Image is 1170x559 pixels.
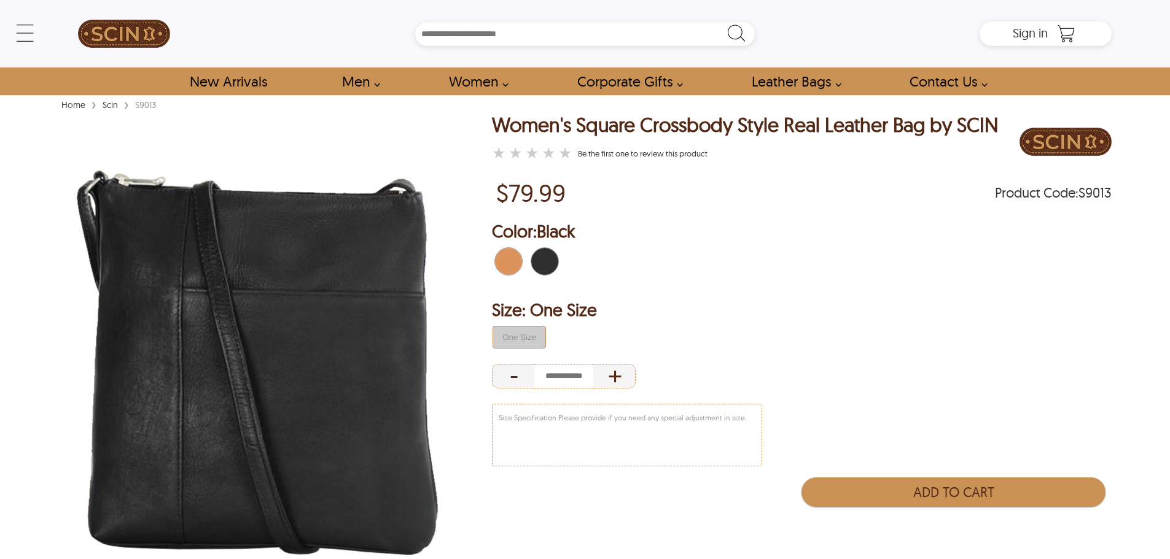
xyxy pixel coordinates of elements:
a: Shop New Arrivals [176,67,281,95]
div: Increase Quantity of Item [593,364,636,388]
a: Brand Logo PDP Image [1020,114,1112,172]
a: contact-us [895,67,994,95]
a: Shop Leather Bags [738,67,848,95]
span: › [92,93,96,115]
div: Decrease Quantity of Item [492,364,534,388]
a: Women's Square Crossbody Style Real Leather Bag by SCIN } [578,148,708,158]
label: 2 rating [509,147,522,159]
a: Sign in [1013,29,1048,39]
a: SCIN [58,6,190,61]
button: false [493,326,546,349]
label: 1 rating [492,147,505,159]
div: S9013 [132,99,159,111]
h2: Selected Color: by Black [492,219,1112,244]
a: Shop Women Leather Jackets [435,67,515,95]
label: 4 rating [542,147,555,159]
textarea: Size Specification Please provide if you need any special adjustment in size. [493,404,762,466]
span: Product Code: S9013 [995,187,1112,199]
iframe: PayPal [802,513,1106,541]
a: Scin [99,99,121,110]
label: 3 rating [525,147,539,159]
h1: Women's Square Crossbody Style Real Leather Bag by SCIN [492,114,999,136]
span: › [124,93,129,115]
a: shop men's leather jackets [328,67,387,95]
span: Black [537,220,575,242]
img: SCIN [78,6,170,61]
a: Home [58,99,88,110]
a: Shop Leather Corporate Gifts [563,67,690,95]
p: Price of $79.99 [496,179,566,207]
div: Tan Brown [492,245,525,278]
a: Shopping Cart [1054,25,1078,43]
button: Add to Cart [801,477,1105,507]
a: Women's Square Crossbody Style Real Leather Bag by SCIN } [492,145,575,162]
h2: Selected Filter by Size: One Size [492,298,1112,322]
img: Brand Logo PDP Image [1020,114,1112,169]
div: Black [528,245,561,278]
label: 5 rating [558,147,572,159]
span: Sign in [1013,25,1048,40]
